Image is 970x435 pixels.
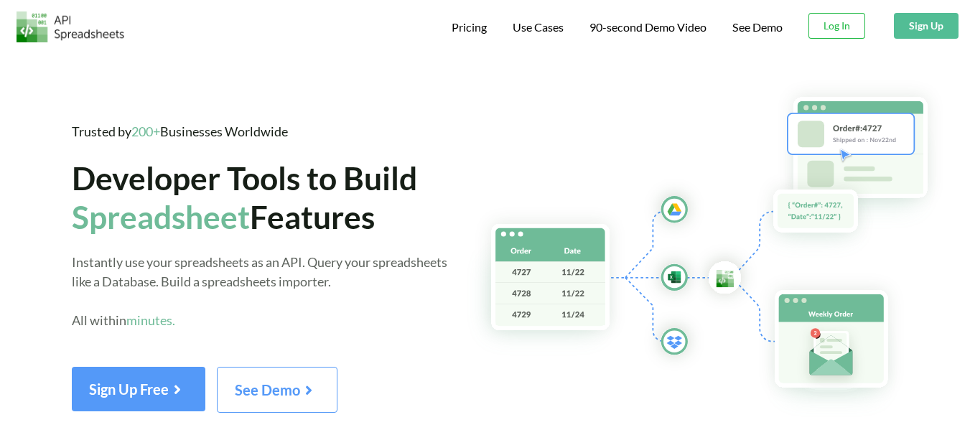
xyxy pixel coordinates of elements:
[808,13,865,39] button: Log In
[17,11,124,42] img: Logo.png
[513,20,564,34] span: Use Cases
[72,367,205,411] button: Sign Up Free
[126,312,175,328] span: minutes.
[217,367,337,413] button: See Demo
[465,79,970,418] img: Hero Spreadsheet Flow
[589,22,706,33] span: 90-second Demo Video
[72,197,250,235] span: Spreadsheet
[72,159,417,235] span: Developer Tools to Build Features
[131,123,160,139] span: 200+
[452,20,487,34] span: Pricing
[217,386,337,398] a: See Demo
[732,20,783,35] a: See Demo
[72,123,288,139] span: Trusted by Businesses Worldwide
[894,13,959,39] button: Sign Up
[89,380,188,398] span: Sign Up Free
[72,254,447,328] span: Instantly use your spreadsheets as an API. Query your spreadsheets like a Database. Build a sprea...
[235,381,320,398] span: See Demo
